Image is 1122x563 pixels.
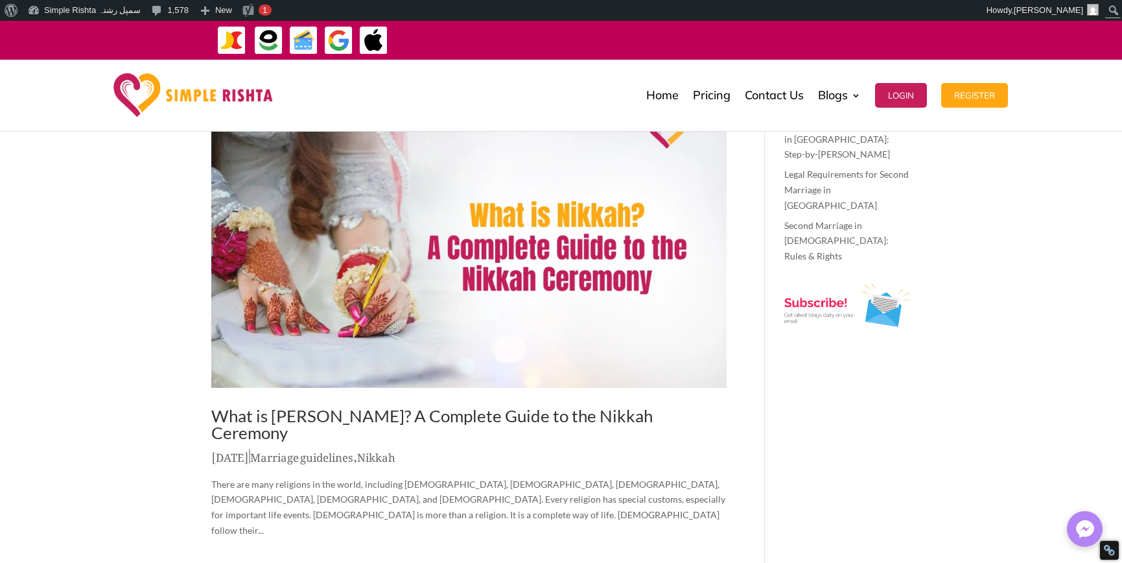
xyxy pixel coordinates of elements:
div: Restore Info Box &#10;&#10;NoFollow Info:&#10; META-Robots NoFollow: &#09;false&#10; META-Robots ... [1103,544,1116,557]
a: Contact Us [745,63,804,128]
span: [DATE] [211,441,249,468]
a: Legal Requirements for Second Marriage in [GEOGRAPHIC_DATA] [784,169,909,211]
img: Messenger [1072,516,1098,542]
p: | , [211,448,727,473]
a: Online Marriage Registration in [GEOGRAPHIC_DATA]: Step-by-[PERSON_NAME] [784,118,902,160]
a: Nikkah [357,441,395,468]
a: Login [875,63,927,128]
strong: ایزی پیسہ [643,28,672,51]
a: Register [941,63,1008,128]
img: GooglePay-icon [324,26,353,55]
a: Second Marriage in [DEMOGRAPHIC_DATA]: Rules & Rights [784,220,889,262]
img: JazzCash-icon [217,26,246,55]
article: There are many religions in the world, including [DEMOGRAPHIC_DATA], [DEMOGRAPHIC_DATA], [DEMOGRA... [211,98,727,538]
span: 1 [263,5,267,15]
div: ایپ میں پیمنٹ صرف گوگل پے اور ایپل پے کے ذریعے ممکن ہے۔ ، یا کریڈٹ کارڈ کے ذریعے ویب سائٹ پر ہوگی۔ [428,32,987,47]
img: What is Nikkah? A Complete Guide to the Nikkah Ceremony [211,98,727,388]
img: Credit Cards [289,26,318,55]
button: Login [875,83,927,108]
a: Marriage guidelines [250,441,353,468]
a: Blogs [818,63,861,128]
span: [PERSON_NAME] [1014,5,1083,15]
img: EasyPaisa-icon [254,26,283,55]
button: Register [941,83,1008,108]
a: Home [646,63,679,128]
img: ApplePay-icon [359,26,388,55]
a: Pricing [693,63,730,128]
strong: جاز کیش [675,28,702,51]
a: What is [PERSON_NAME]? A Complete Guide to the Nikkah Ceremony [211,405,653,443]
